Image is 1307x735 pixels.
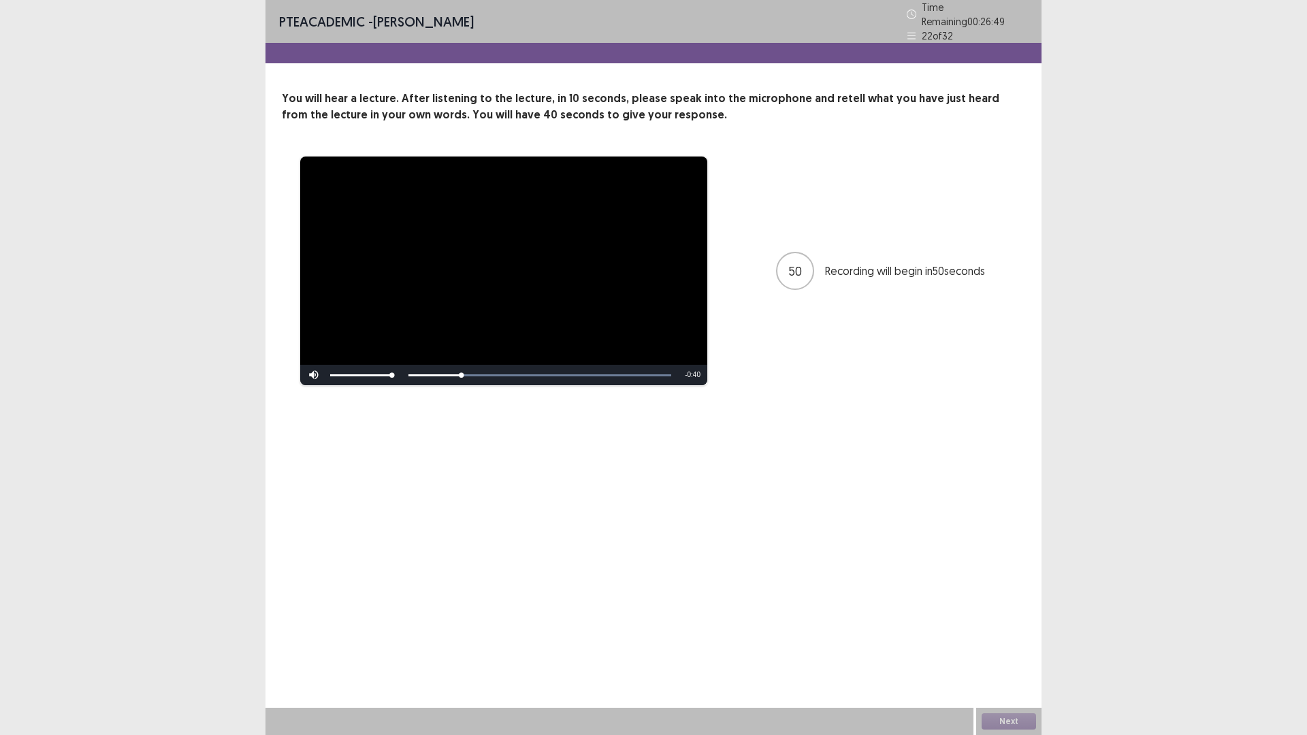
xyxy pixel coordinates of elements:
div: Volume Level [330,374,392,376]
span: PTE academic [279,13,365,30]
span: - [685,371,687,378]
span: 0:40 [688,371,700,378]
p: - [PERSON_NAME] [279,12,474,32]
p: 50 [788,262,802,280]
div: Video Player [300,157,707,385]
p: You will hear a lecture. After listening to the lecture, in 10 seconds, please speak into the mic... [282,91,1025,123]
p: 22 of 32 [922,29,953,43]
button: Mute [300,365,327,385]
p: Recording will begin in 50 seconds [825,263,1002,279]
